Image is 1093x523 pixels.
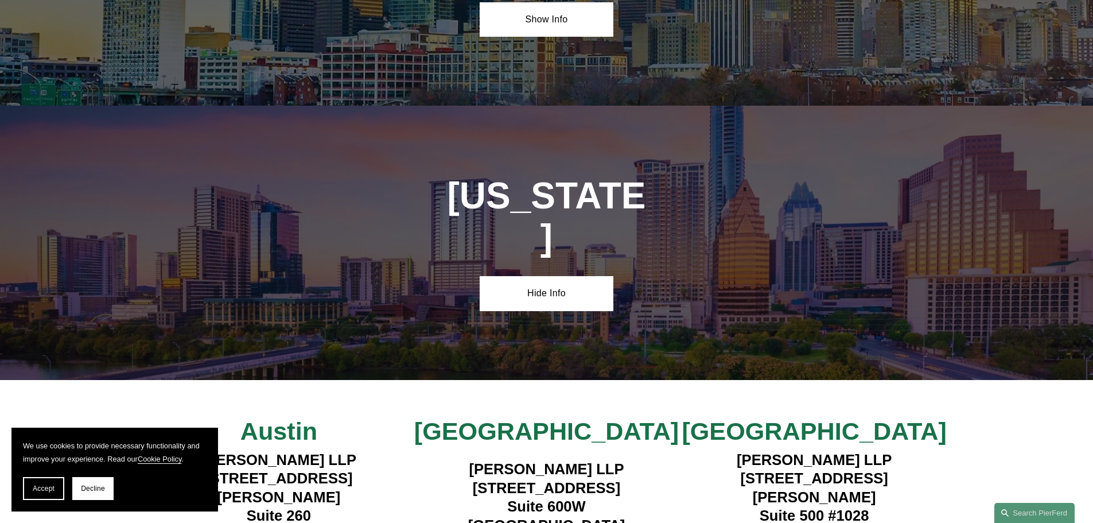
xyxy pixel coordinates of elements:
[994,503,1075,523] a: Search this site
[23,439,207,466] p: We use cookies to provide necessary functionality and improve your experience. Read our .
[480,2,613,37] a: Show Info
[446,175,647,259] h1: [US_STATE]
[72,477,114,500] button: Decline
[682,417,946,445] span: [GEOGRAPHIC_DATA]
[138,455,182,463] a: Cookie Policy
[414,417,679,445] span: [GEOGRAPHIC_DATA]
[33,485,55,493] span: Accept
[81,485,105,493] span: Decline
[480,276,613,311] a: Hide Info
[11,428,218,512] section: Cookie banner
[23,477,64,500] button: Accept
[240,417,317,445] span: Austin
